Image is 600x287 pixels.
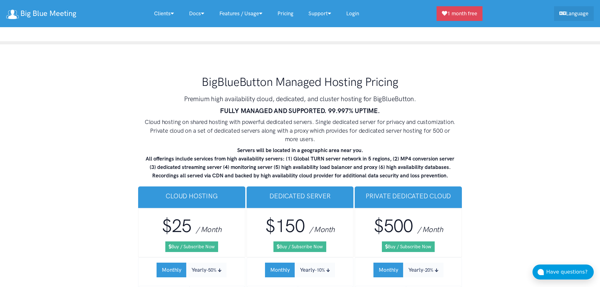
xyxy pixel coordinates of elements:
[144,94,456,103] h3: Premium high availability cloud, dedicated, and cluster hosting for BigBlueButton.
[360,191,457,200] h3: Private Dedicated Cloud
[220,107,380,115] strong: FULLY MANAGED AND SUPPORTED. 99.997% UPTIME.
[6,10,19,19] img: logo
[162,215,191,237] span: $25
[186,263,227,277] button: Yearly-50%
[339,7,367,20] a: Login
[423,267,433,273] small: -20%
[146,147,454,179] strong: Servers will be located in a geographic area near you. All offerings include services from high a...
[373,263,403,277] button: Monthly
[315,267,325,273] small: -10%
[252,191,349,200] h3: Dedicated Server
[157,263,187,277] button: Monthly
[554,6,594,21] a: Language
[265,263,295,277] button: Monthly
[532,265,594,280] button: Have questions?
[273,241,326,252] a: Buy / Subscribe Now
[144,118,456,144] h4: Cloud hosting on shared hosting with powerful dedicated servers. Single dedicated server for priv...
[417,225,443,234] span: / Month
[373,263,443,277] div: Subscription Period
[157,263,227,277] div: Subscription Period
[265,215,305,237] span: $150
[437,6,482,21] a: 1 month free
[147,7,182,20] a: Clients
[143,191,240,200] h3: Cloud Hosting
[265,263,335,277] div: Subscription Period
[206,267,217,273] small: -50%
[374,215,413,237] span: $500
[301,7,339,20] a: Support
[6,7,76,20] a: Big Blue Meeting
[546,268,594,276] div: Have questions?
[295,263,335,277] button: Yearly-10%
[165,241,218,252] a: Buy / Subscribe Now
[196,225,221,234] span: / Month
[403,263,443,277] button: Yearly-20%
[144,74,456,89] h1: BigBlueButton Managed Hosting Pricing
[270,7,301,20] a: Pricing
[212,7,270,20] a: Features / Usage
[382,241,435,252] a: Buy / Subscribe Now
[182,7,212,20] a: Docs
[309,225,335,234] span: / Month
